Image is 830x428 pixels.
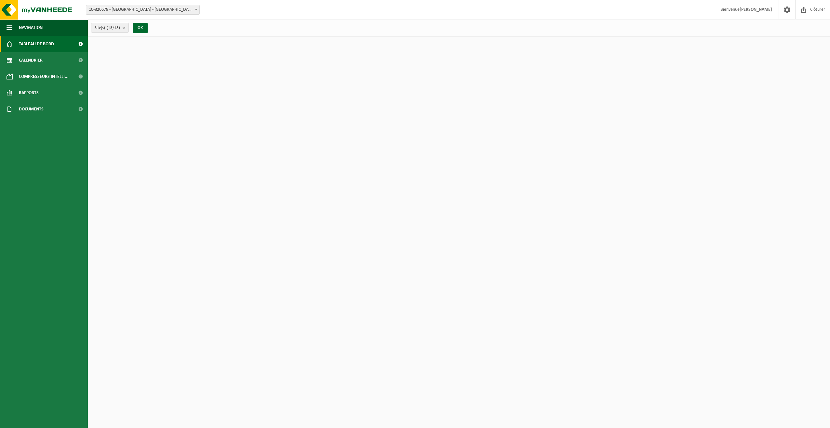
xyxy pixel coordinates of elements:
span: Site(s) [95,23,120,33]
strong: [PERSON_NAME] [740,7,772,12]
span: Tableau de bord [19,36,54,52]
span: Navigation [19,20,43,36]
span: Rapports [19,85,39,101]
count: (13/13) [107,26,120,30]
span: 10-820678 - WALIBI - WAVRE [86,5,200,15]
button: Site(s)(13/13) [91,23,129,33]
span: Compresseurs intelli... [19,68,69,85]
span: 10-820678 - WALIBI - WAVRE [86,5,199,14]
span: Calendrier [19,52,43,68]
button: OK [133,23,148,33]
span: Documents [19,101,44,117]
